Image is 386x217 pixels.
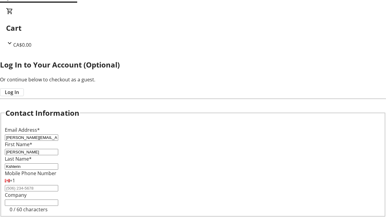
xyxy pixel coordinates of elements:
[13,42,31,48] span: CA$0.00
[6,23,380,33] h2: Cart
[6,8,380,49] div: CartCA$0.00
[5,192,27,198] label: Company
[5,156,32,162] label: Last Name*
[5,89,19,96] span: Log In
[5,108,79,118] h2: Contact Information
[5,141,32,148] label: First Name*
[10,206,48,213] tr-character-limit: 0 / 60 characters
[5,185,58,191] input: (506) 234-5678
[5,127,40,133] label: Email Address*
[5,170,56,177] label: Mobile Phone Number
